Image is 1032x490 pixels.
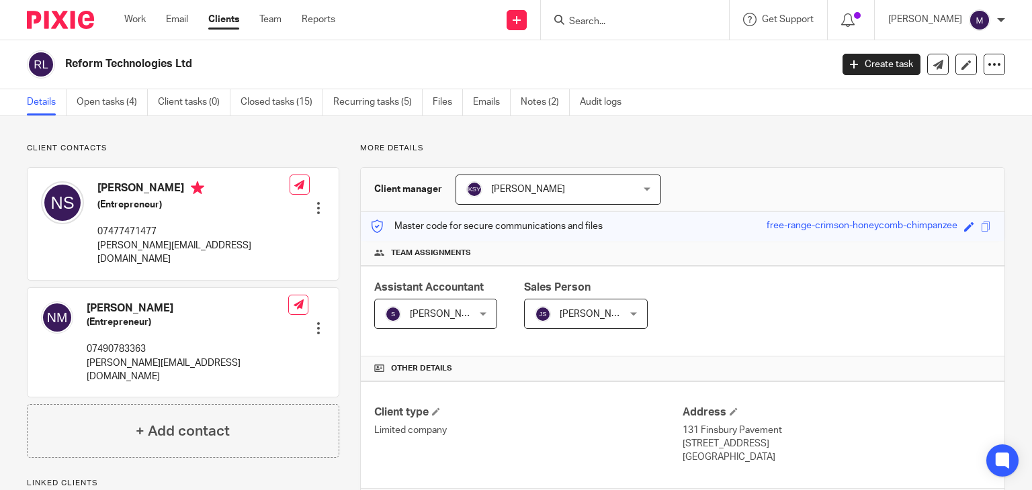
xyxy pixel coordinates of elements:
p: [PERSON_NAME] [888,13,962,26]
i: Primary [191,181,204,195]
img: svg%3E [535,306,551,322]
span: [PERSON_NAME] R [410,309,492,319]
span: Sales Person [524,282,591,293]
span: Get Support [762,15,814,24]
a: Create task [843,54,920,75]
img: svg%3E [385,306,401,322]
a: Client tasks (0) [158,89,230,115]
a: Audit logs [580,89,632,115]
p: [STREET_ADDRESS] [683,437,991,450]
p: 131 Finsbury Pavement [683,424,991,437]
img: svg%3E [41,181,84,224]
img: svg%3E [41,301,73,334]
h5: (Entrepreneur) [97,198,290,211]
img: svg%3E [27,50,55,79]
a: Emails [473,89,511,115]
span: Assistant Accountant [374,282,484,293]
span: [PERSON_NAME] [491,185,565,194]
h2: Reform Technologies Ltd [65,57,671,71]
a: Open tasks (4) [77,89,148,115]
h4: [PERSON_NAME] [97,181,290,198]
p: [PERSON_NAME][EMAIL_ADDRESS][DOMAIN_NAME] [97,239,290,266]
span: Team assignments [391,248,471,258]
a: Files [433,89,463,115]
a: Details [27,89,67,115]
p: Master code for secure communications and files [371,219,603,233]
h5: (Entrepreneur) [87,315,288,329]
a: Recurring tasks (5) [333,89,423,115]
img: Pixie [27,11,94,29]
h4: Address [683,405,991,420]
h3: Client manager [374,183,442,196]
span: Other details [391,363,452,374]
p: Client contacts [27,143,339,154]
a: Reports [302,13,335,26]
h4: [PERSON_NAME] [87,301,288,315]
div: free-range-crimson-honeycomb-chimpanzee [767,219,957,234]
p: [PERSON_NAME][EMAIL_ADDRESS][DOMAIN_NAME] [87,356,288,384]
img: svg%3E [969,9,990,31]
h4: + Add contact [136,421,230,442]
a: Clients [208,13,239,26]
input: Search [568,16,689,28]
p: Limited company [374,424,683,437]
p: 07490783363 [87,342,288,356]
p: [GEOGRAPHIC_DATA] [683,450,991,464]
p: More details [360,143,1005,154]
a: Team [259,13,282,26]
a: Email [166,13,188,26]
img: svg%3E [466,181,482,197]
p: Linked clients [27,478,339,489]
a: Closed tasks (15) [241,89,323,115]
h4: Client type [374,405,683,420]
span: [PERSON_NAME] [560,309,634,319]
a: Notes (2) [521,89,570,115]
a: Work [124,13,146,26]
p: 07477471477 [97,225,290,238]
